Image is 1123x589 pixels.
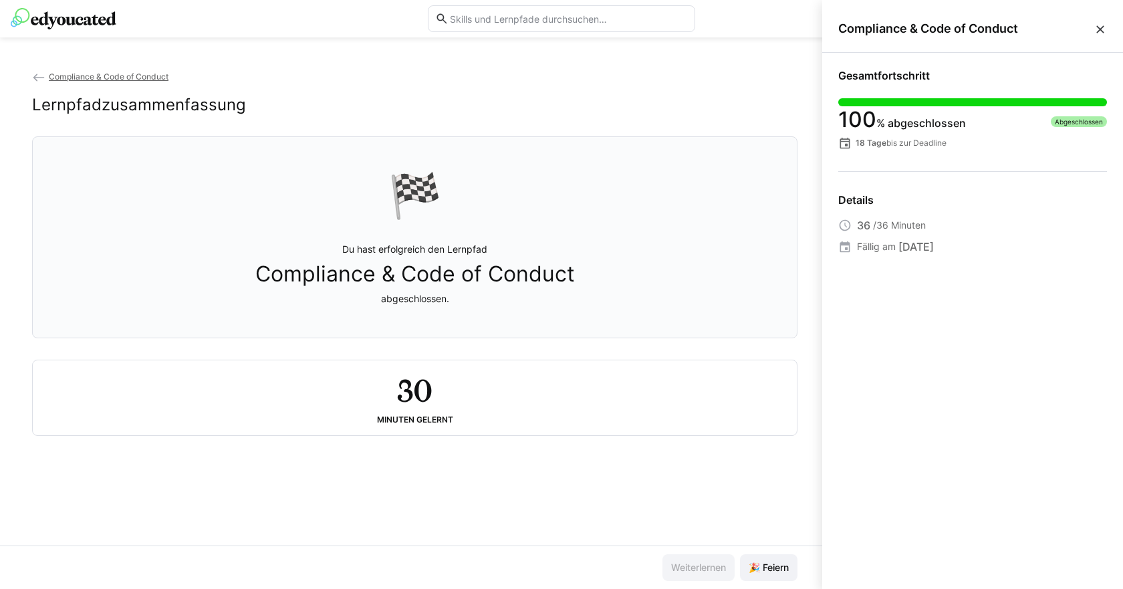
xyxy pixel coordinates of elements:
div: 🏁 [388,169,442,221]
strong: 18 Tage [856,138,886,148]
div: Gesamtfortschritt [838,69,1107,82]
h2: Lernpfadzusammenfassung [32,95,246,115]
a: Compliance & Code of Conduct [32,72,168,82]
span: Compliance & Code of Conduct [255,261,575,287]
span: 100 [838,106,876,132]
button: Weiterlernen [662,554,735,581]
span: 🎉 Feiern [747,561,791,574]
span: Fällig am [857,240,896,253]
span: /36 Minuten [873,219,926,232]
div: Abgeschlossen [1051,116,1107,127]
p: bis zur Deadline [856,138,947,148]
h2: 30 [397,371,432,410]
span: Weiterlernen [669,561,728,574]
div: % abgeschlossen [838,112,966,131]
div: Details [838,193,1107,207]
div: Minuten gelernt [377,415,453,425]
span: Compliance & Code of Conduct [838,21,1094,36]
p: Du hast erfolgreich den Lernpfad abgeschlossen. [255,243,575,306]
input: Skills und Lernpfade durchsuchen… [449,13,688,25]
span: 36 [857,217,870,233]
span: Compliance & Code of Conduct [49,72,168,82]
span: [DATE] [898,239,934,255]
button: 🎉 Feiern [740,554,797,581]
